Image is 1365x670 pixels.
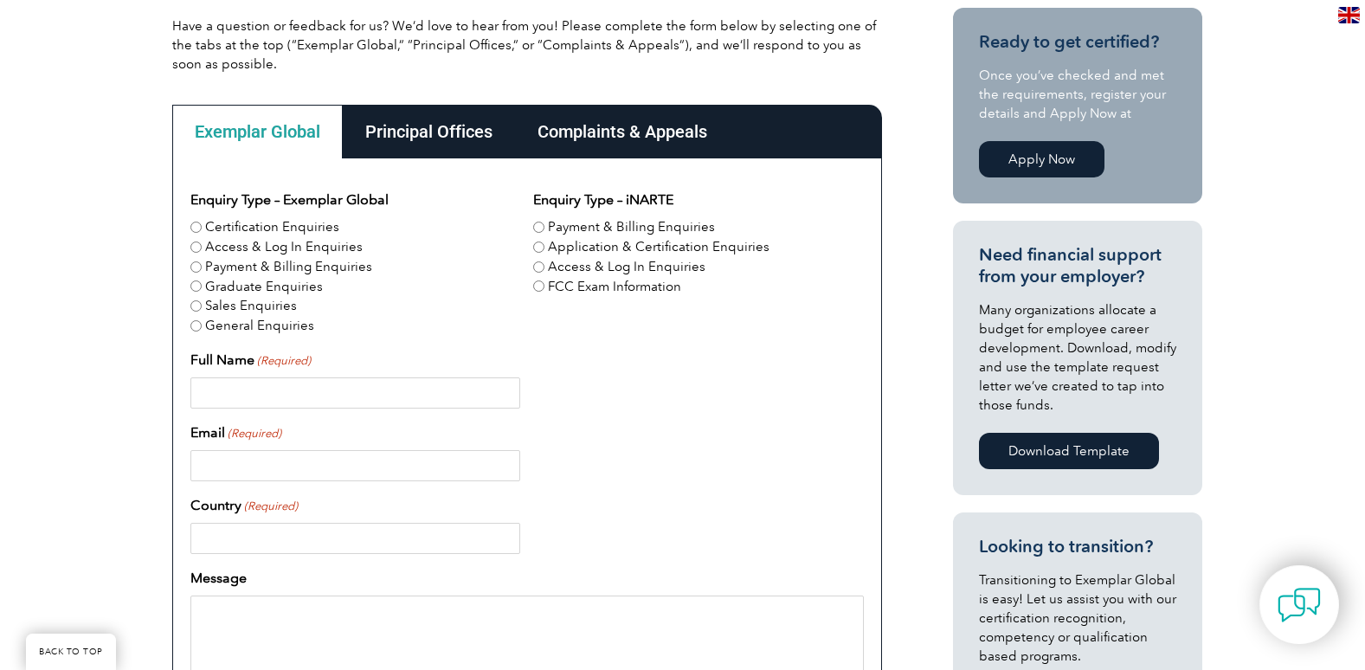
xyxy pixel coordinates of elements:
[226,425,281,442] span: (Required)
[1278,583,1321,627] img: contact-chat.png
[548,217,715,237] label: Payment & Billing Enquiries
[548,277,681,297] label: FCC Exam Information
[255,352,311,370] span: (Required)
[979,433,1159,469] a: Download Template
[979,536,1176,557] h3: Looking to transition?
[242,498,298,515] span: (Required)
[190,190,389,210] legend: Enquiry Type – Exemplar Global
[979,31,1176,53] h3: Ready to get certified?
[205,257,372,277] label: Payment & Billing Enquiries
[205,296,297,316] label: Sales Enquiries
[190,495,298,516] label: Country
[979,66,1176,123] p: Once you’ve checked and met the requirements, register your details and Apply Now at
[190,422,281,443] label: Email
[190,568,247,589] label: Message
[205,237,363,257] label: Access & Log In Enquiries
[515,105,730,158] div: Complaints & Appeals
[979,141,1104,177] a: Apply Now
[190,350,311,370] label: Full Name
[979,244,1176,287] h3: Need financial support from your employer?
[172,16,882,74] p: Have a question or feedback for us? We’d love to hear from you! Please complete the form below by...
[343,105,515,158] div: Principal Offices
[548,257,705,277] label: Access & Log In Enquiries
[172,105,343,158] div: Exemplar Global
[1338,7,1360,23] img: en
[533,190,673,210] legend: Enquiry Type – iNARTE
[205,217,339,237] label: Certification Enquiries
[979,300,1176,415] p: Many organizations allocate a budget for employee career development. Download, modify and use th...
[205,277,323,297] label: Graduate Enquiries
[26,634,116,670] a: BACK TO TOP
[548,237,769,257] label: Application & Certification Enquiries
[205,316,314,336] label: General Enquiries
[979,570,1176,666] p: Transitioning to Exemplar Global is easy! Let us assist you with our certification recognition, c...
